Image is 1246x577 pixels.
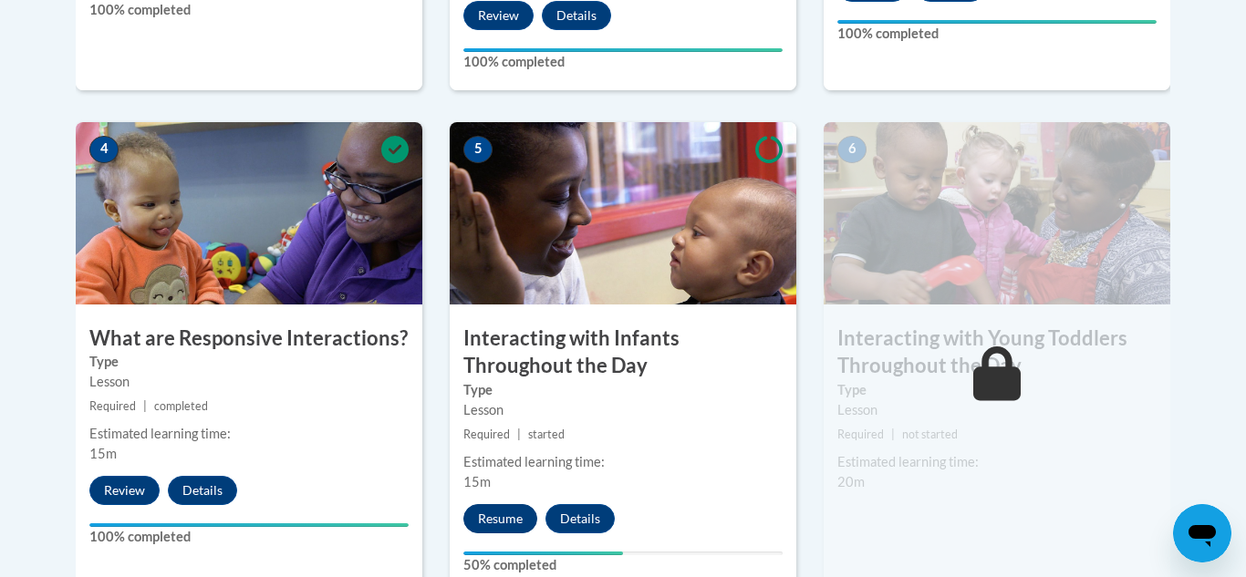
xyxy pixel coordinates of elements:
[545,504,615,533] button: Details
[463,400,783,420] div: Lesson
[837,400,1157,420] div: Lesson
[450,325,796,381] h3: Interacting with Infants Throughout the Day
[89,399,136,413] span: Required
[168,476,237,505] button: Details
[824,325,1170,381] h3: Interacting with Young Toddlers Throughout the Day
[89,446,117,461] span: 15m
[463,555,783,575] label: 50% completed
[143,399,147,413] span: |
[89,476,160,505] button: Review
[837,474,865,489] span: 20m
[463,551,623,555] div: Your progress
[463,52,783,72] label: 100% completed
[1173,504,1231,562] iframe: Button to launch messaging window
[76,122,422,304] img: Course Image
[463,504,537,533] button: Resume
[89,527,409,547] label: 100% completed
[89,523,409,527] div: Your progress
[89,352,409,372] label: Type
[463,474,491,489] span: 15m
[837,20,1157,24] div: Your progress
[837,428,884,441] span: Required
[463,48,783,52] div: Your progress
[463,428,510,441] span: Required
[891,428,895,441] span: |
[154,399,208,413] span: completed
[450,122,796,304] img: Course Image
[463,452,783,472] div: Estimated learning time:
[528,428,565,441] span: started
[824,122,1170,304] img: Course Image
[76,325,422,353] h3: What are Responsive Interactions?
[517,428,521,441] span: |
[463,136,493,163] span: 5
[89,424,409,444] div: Estimated learning time:
[463,1,534,30] button: Review
[902,428,958,441] span: not started
[837,24,1157,44] label: 100% completed
[89,136,119,163] span: 4
[89,372,409,392] div: Lesson
[837,380,1157,400] label: Type
[837,452,1157,472] div: Estimated learning time:
[837,136,867,163] span: 6
[463,380,783,400] label: Type
[542,1,611,30] button: Details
